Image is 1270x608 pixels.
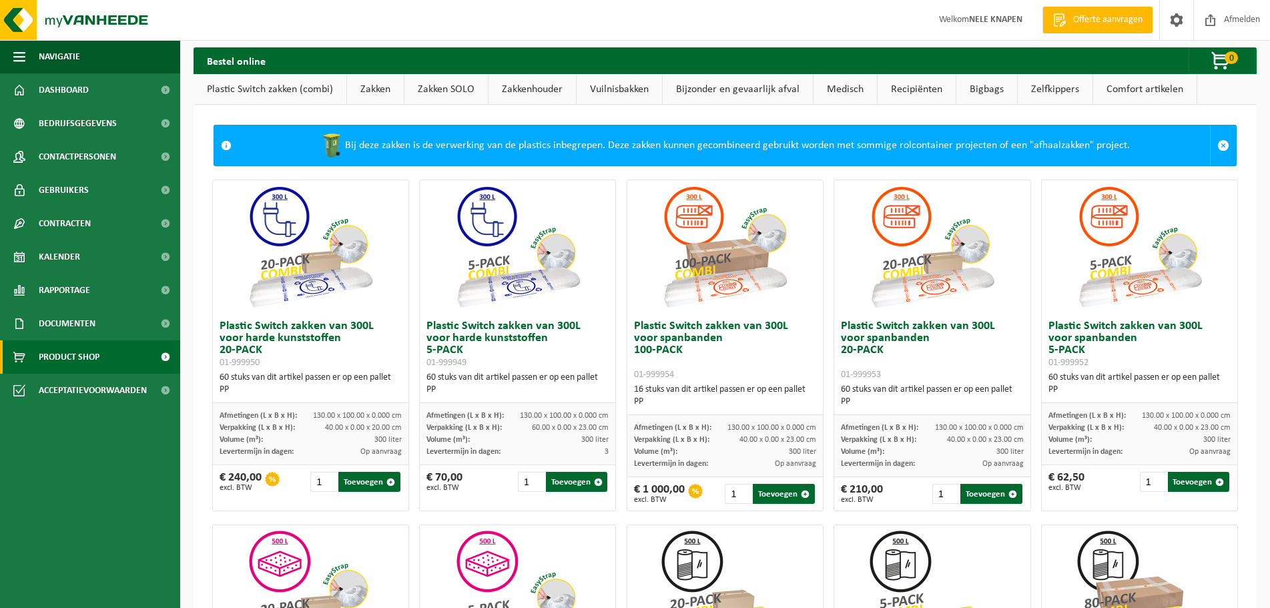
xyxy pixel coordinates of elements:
[1189,47,1255,74] button: 0
[220,448,294,456] span: Levertermijn in dagen:
[520,412,609,420] span: 130.00 x 100.00 x 0.000 cm
[634,460,708,468] span: Levertermijn in dagen:
[663,74,813,105] a: Bijzonder en gevaarlijk afval
[426,412,504,420] span: Afmetingen (L x B x H):
[581,436,609,444] span: 300 liter
[841,320,1023,380] h3: Plastic Switch zakken van 300L voor spanbanden 20-PACK
[220,484,262,492] span: excl. BTW
[318,132,345,159] img: WB-0240-HPE-GN-50.png
[634,436,709,444] span: Verpakking (L x B x H):
[1048,424,1124,432] span: Verpakking (L x B x H):
[1048,320,1231,368] h3: Plastic Switch zakken van 300L voor spanbanden 5-PACK
[518,472,545,492] input: 1
[634,384,816,408] div: 16 stuks van dit artikel passen er op een pallet
[1189,448,1231,456] span: Op aanvraag
[194,47,279,73] h2: Bestel online
[1210,125,1236,166] a: Sluit melding
[39,274,90,307] span: Rapportage
[1073,180,1207,314] img: 01-999952
[841,496,883,504] span: excl. BTW
[739,436,816,444] span: 40.00 x 0.00 x 23.00 cm
[841,460,915,468] span: Levertermijn in dagen:
[39,307,95,340] span: Documenten
[634,320,816,380] h3: Plastic Switch zakken van 300L voor spanbanden 100-PACK
[866,180,999,314] img: 01-999953
[1018,74,1092,105] a: Zelfkippers
[426,484,462,492] span: excl. BTW
[1154,424,1231,432] span: 40.00 x 0.00 x 23.00 cm
[1048,384,1231,396] div: PP
[1048,436,1092,444] span: Volume (m³):
[426,436,470,444] span: Volume (m³):
[1048,448,1123,456] span: Levertermijn in dagen:
[577,74,662,105] a: Vuilnisbakken
[489,74,576,105] a: Zakkenhouder
[775,460,816,468] span: Op aanvraag
[935,424,1024,432] span: 130.00 x 100.00 x 0.000 cm
[634,484,685,504] div: € 1 000,00
[39,73,89,107] span: Dashboard
[39,340,99,374] span: Product Shop
[1042,7,1153,33] a: Offerte aanvragen
[220,320,402,368] h3: Plastic Switch zakken van 300L voor harde kunststoffen 20-PACK
[996,448,1024,456] span: 300 liter
[947,436,1024,444] span: 40.00 x 0.00 x 23.00 cm
[878,74,956,105] a: Recipiënten
[220,412,297,420] span: Afmetingen (L x B x H):
[841,396,1023,408] div: PP
[789,448,816,456] span: 300 liter
[841,370,881,380] span: 01-999953
[404,74,488,105] a: Zakken SOLO
[658,180,791,314] img: 01-999954
[360,448,402,456] span: Op aanvraag
[969,15,1022,25] strong: NELE KNAPEN
[39,40,80,73] span: Navigatie
[220,372,402,396] div: 60 stuks van dit artikel passen er op een pallet
[753,484,815,504] button: Toevoegen
[841,436,916,444] span: Verpakking (L x B x H):
[932,484,959,504] input: 1
[1225,51,1238,64] span: 0
[310,472,337,492] input: 1
[634,396,816,408] div: PP
[313,412,402,420] span: 130.00 x 100.00 x 0.000 cm
[220,436,263,444] span: Volume (m³):
[244,180,377,314] img: 01-999950
[426,472,462,492] div: € 70,00
[956,74,1017,105] a: Bigbags
[982,460,1024,468] span: Op aanvraag
[220,472,262,492] div: € 240,00
[220,358,260,368] span: 01-999950
[374,436,402,444] span: 300 liter
[605,448,609,456] span: 3
[220,424,295,432] span: Verpakking (L x B x H):
[1070,13,1146,27] span: Offerte aanvragen
[1048,484,1084,492] span: excl. BTW
[841,384,1023,408] div: 60 stuks van dit artikel passen er op een pallet
[634,424,711,432] span: Afmetingen (L x B x H):
[39,207,91,240] span: Contracten
[426,372,609,396] div: 60 stuks van dit artikel passen er op een pallet
[841,484,883,504] div: € 210,00
[546,472,608,492] button: Toevoegen
[1093,74,1197,105] a: Comfort artikelen
[532,424,609,432] span: 60.00 x 0.00 x 23.00 cm
[39,240,80,274] span: Kalender
[338,472,400,492] button: Toevoegen
[39,174,89,207] span: Gebruikers
[725,484,751,504] input: 1
[727,424,816,432] span: 130.00 x 100.00 x 0.000 cm
[426,448,501,456] span: Levertermijn in dagen:
[451,180,585,314] img: 01-999949
[1048,372,1231,396] div: 60 stuks van dit artikel passen er op een pallet
[426,320,609,368] h3: Plastic Switch zakken van 300L voor harde kunststoffen 5-PACK
[220,384,402,396] div: PP
[960,484,1022,504] button: Toevoegen
[1203,436,1231,444] span: 300 liter
[814,74,877,105] a: Medisch
[1168,472,1230,492] button: Toevoegen
[39,140,116,174] span: Contactpersonen
[39,374,147,407] span: Acceptatievoorwaarden
[347,74,404,105] a: Zakken
[841,448,884,456] span: Volume (m³):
